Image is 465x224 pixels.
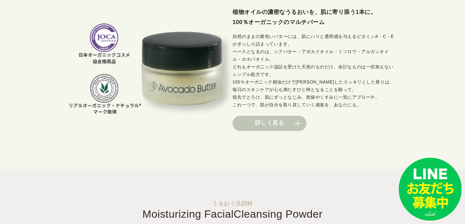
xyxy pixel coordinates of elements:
p: 自然のままの黄色いバターには、肌にハリと透明感を与えるビタミンA・C・Eがぎっしり詰まっています。 ベースとなるのは、シアバター・アボカドオイル・ミツロウ・アルガンオイル・ホホバオイル。 どれも... [232,33,395,109]
img: small_line.png [399,158,462,221]
img: アボカドバター [70,23,232,115]
a: 詳しく見る [232,116,307,131]
h3: 植物オイルの濃密なうるおいを、肌に寄り添う1本に。 100％オーガニックのマルチバーム [232,7,395,28]
span: Moisturizing Facial Cleansing Powder [142,208,322,220]
small: うるおう洗顔粉 [13,201,452,206]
